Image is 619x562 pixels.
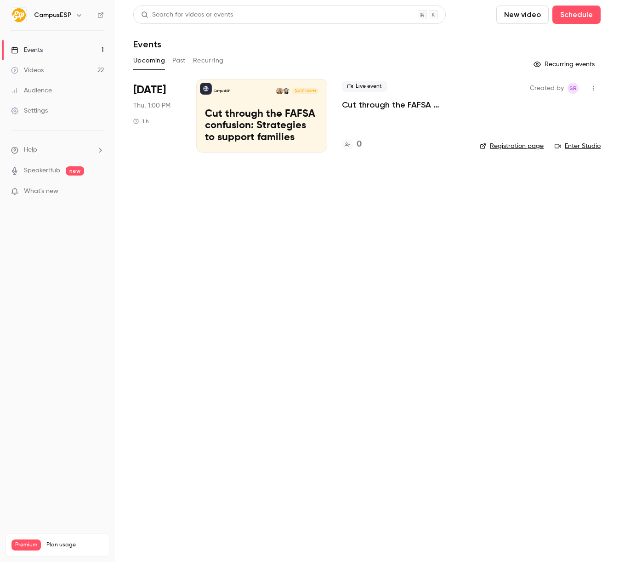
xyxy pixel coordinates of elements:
button: Past [172,53,186,68]
a: Cut through the FAFSA confusion: Strategies to support families [342,99,465,110]
div: Oct 16 Thu, 1:00 PM (America/New York) [133,79,182,153]
span: Premium [11,539,41,551]
div: 1 h [133,118,149,125]
span: [DATE] [133,83,166,97]
button: New video [496,6,549,24]
iframe: Noticeable Trigger [93,187,104,196]
button: Recurring events [529,57,601,72]
a: Enter Studio [555,142,601,151]
img: CampusESP [11,8,26,23]
img: Melissa Greiner [283,88,290,94]
span: Created by [530,83,564,94]
div: Events [11,45,43,55]
span: Thu, 1:00 PM [133,101,170,110]
div: Search for videos or events [141,10,233,20]
a: Cut through the FAFSA confusion: Strategies to support familiesCampusESPMelissa GreinerMelanie Mu... [196,79,327,153]
span: What's new [24,187,58,196]
h6: CampusESP [34,11,72,20]
a: 0 [342,138,362,151]
p: CampusESP [214,89,230,93]
div: Settings [11,106,48,115]
button: Upcoming [133,53,165,68]
span: Live event [342,81,387,92]
a: Registration page [480,142,544,151]
span: Help [24,145,37,155]
span: Stephanie Robinson [568,83,579,94]
p: Cut through the FAFSA confusion: Strategies to support families [205,108,318,144]
h4: 0 [357,138,362,151]
span: SR [569,83,577,94]
div: Audience [11,86,52,95]
li: help-dropdown-opener [11,145,104,155]
button: Schedule [552,6,601,24]
span: [DATE] 1:00 PM [292,88,318,94]
img: Melanie Muenzer [276,88,283,94]
a: SpeakerHub [24,166,60,176]
h1: Events [133,39,161,50]
span: Plan usage [46,541,103,549]
button: Recurring [193,53,224,68]
div: Videos [11,66,44,75]
span: new [66,166,84,176]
